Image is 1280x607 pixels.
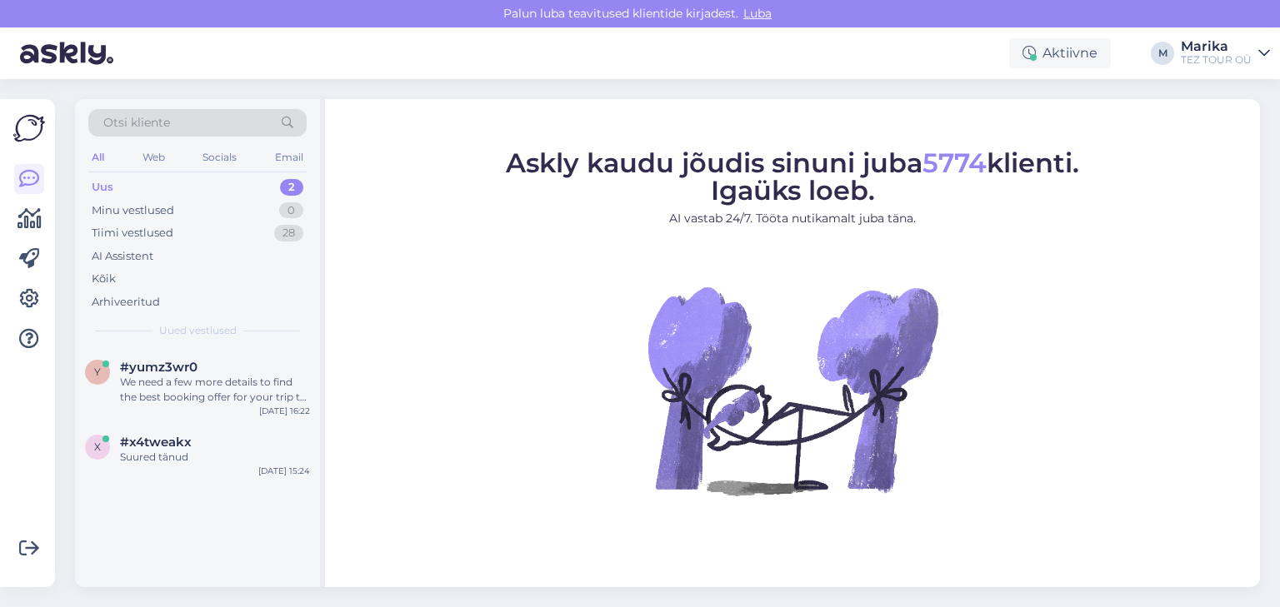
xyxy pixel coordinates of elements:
[94,366,101,378] span: y
[642,240,942,540] img: No Chat active
[279,202,303,219] div: 0
[274,225,303,241] div: 28
[199,147,240,168] div: Socials
[1181,53,1252,67] div: TEZ TOUR OÜ
[1151,42,1174,65] div: M
[258,465,310,477] div: [DATE] 15:24
[1009,38,1111,68] div: Aktiivne
[1181,40,1270,67] a: MarikaTEZ TOUR OÜ
[506,209,1079,226] p: AI vastab 24/7. Tööta nutikamalt juba täna.
[922,146,987,178] span: 5774
[280,179,303,196] div: 2
[92,271,116,287] div: Kõik
[506,146,1079,206] span: Askly kaudu jõudis sinuni juba klienti. Igaüks loeb.
[120,360,197,375] span: #yumz3wr0
[738,6,777,21] span: Luba
[92,248,153,265] div: AI Assistent
[1181,40,1252,53] div: Marika
[92,179,113,196] div: Uus
[120,375,310,405] div: We need a few more details to find the best booking offer for your trip to [GEOGRAPHIC_DATA] or H...
[92,202,174,219] div: Minu vestlused
[103,114,170,132] span: Otsi kliente
[120,435,192,450] span: #x4tweakx
[259,405,310,417] div: [DATE] 16:22
[159,323,237,338] span: Uued vestlused
[272,147,307,168] div: Email
[120,450,310,465] div: Suured tänud
[13,112,45,144] img: Askly Logo
[88,147,107,168] div: All
[94,440,101,453] span: x
[92,225,173,241] div: Tiimi vestlused
[139,147,168,168] div: Web
[92,294,160,311] div: Arhiveeritud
